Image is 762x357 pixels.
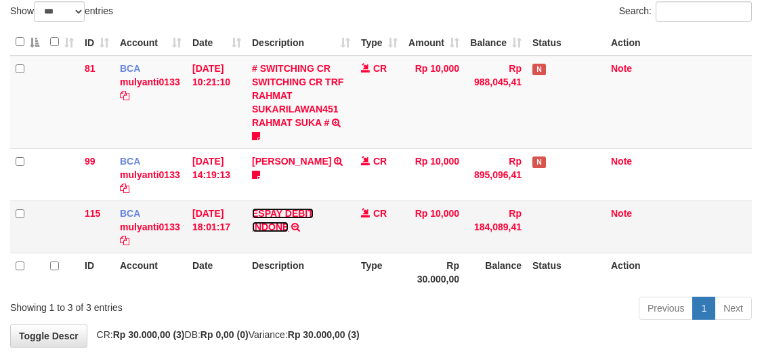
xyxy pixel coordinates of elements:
a: Copy mulyanti0133 to clipboard [120,235,129,246]
a: 1 [692,297,715,320]
th: Rp 30.000,00 [403,253,465,291]
span: CR [373,156,387,167]
td: Rp 988,045,41 [465,56,527,149]
th: : activate to sort column ascending [45,29,79,56]
th: Description [247,253,356,291]
th: : activate to sort column descending [10,29,45,56]
a: mulyanti0133 [120,169,180,180]
td: [DATE] 10:21:10 [187,56,247,149]
th: Status [527,29,606,56]
span: Has Note [532,64,546,75]
th: Status [527,253,606,291]
span: BCA [120,63,140,74]
td: Rp 10,000 [403,56,465,149]
td: Rp 184,089,41 [465,201,527,253]
a: Note [611,63,632,74]
input: Search: [656,1,752,22]
th: Account: activate to sort column ascending [114,29,187,56]
span: Has Note [532,156,546,168]
a: Next [715,297,752,320]
th: Date [187,253,247,291]
td: [DATE] 18:01:17 [187,201,247,253]
span: 81 [85,63,96,74]
a: ESPAY DEBIT INDONE [252,208,314,232]
strong: Rp 30.000,00 (3) [288,329,360,340]
a: mulyanti0133 [120,222,180,232]
a: Copy mulyanti0133 to clipboard [120,183,129,194]
th: Account [114,253,187,291]
a: Note [611,156,632,167]
th: Action [606,253,752,291]
span: BCA [120,208,140,219]
a: mulyanti0133 [120,77,180,87]
span: 115 [85,208,100,219]
th: Action [606,29,752,56]
label: Show entries [10,1,113,22]
td: Rp 10,000 [403,201,465,253]
span: CR: DB: Variance: [90,329,360,340]
a: [PERSON_NAME] [252,156,331,167]
th: Balance [465,253,527,291]
label: Search: [619,1,752,22]
th: Amount: activate to sort column ascending [403,29,465,56]
th: ID: activate to sort column ascending [79,29,114,56]
a: # SWITCHING CR SWITCHING CR TRF RAHMAT SUKARILAWAN451 RAHMAT SUKA # [252,63,343,128]
span: 99 [85,156,96,167]
a: Toggle Descr [10,324,87,348]
th: Type: activate to sort column ascending [356,29,403,56]
td: Rp 10,000 [403,148,465,201]
th: Date: activate to sort column ascending [187,29,247,56]
span: CR [373,208,387,219]
th: Description: activate to sort column ascending [247,29,356,56]
a: Note [611,208,632,219]
strong: Rp 30.000,00 (3) [113,329,185,340]
select: Showentries [34,1,85,22]
div: Showing 1 to 3 of 3 entries [10,295,308,314]
th: ID [79,253,114,291]
a: Copy mulyanti0133 to clipboard [120,90,129,101]
strong: Rp 0,00 (0) [200,329,249,340]
span: BCA [120,156,140,167]
td: [DATE] 14:19:13 [187,148,247,201]
a: Previous [639,297,693,320]
th: Type [356,253,403,291]
span: CR [373,63,387,74]
th: Balance: activate to sort column ascending [465,29,527,56]
td: Rp 895,096,41 [465,148,527,201]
